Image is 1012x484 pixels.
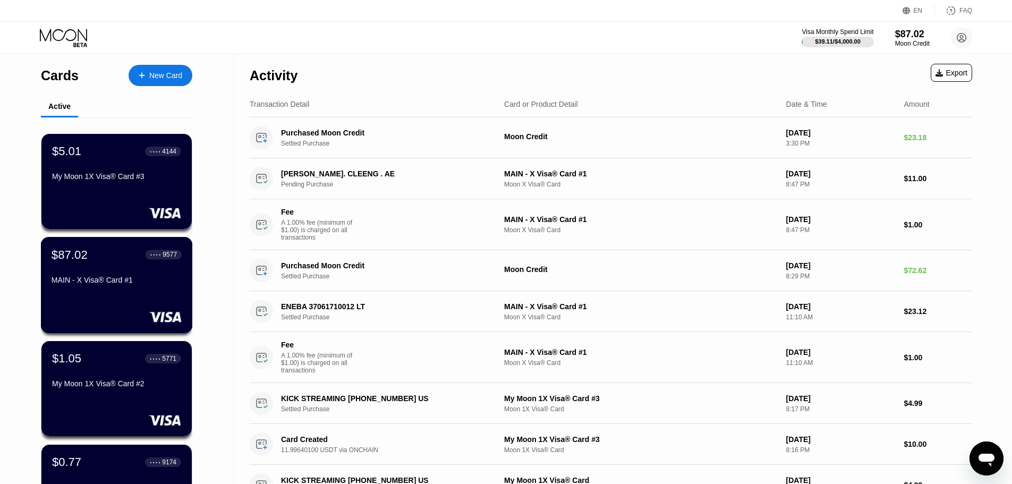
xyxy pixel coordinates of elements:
[904,307,972,316] div: $23.12
[914,7,923,14] div: EN
[250,117,972,158] div: Purchased Moon CreditSettled PurchaseMoon Credit[DATE]3:30 PM$23.18
[504,446,778,454] div: Moon 1X Visa® Card
[250,100,309,108] div: Transaction Detail
[504,181,778,188] div: Moon X Visa® Card
[250,332,972,383] div: FeeA 1.00% fee (minimum of $1.00) is charged on all transactionsMAIN - X Visa® Card #1Moon X Visa...
[786,100,827,108] div: Date & Time
[504,265,778,274] div: Moon Credit
[48,102,71,111] div: Active
[504,405,778,413] div: Moon 1X Visa® Card
[52,352,81,366] div: $1.05
[903,5,935,16] div: EN
[786,302,896,311] div: [DATE]
[281,302,487,311] div: ENEBA 37061710012 LT
[504,348,778,356] div: MAIN - X Visa® Card #1
[504,359,778,367] div: Moon X Visa® Card
[281,219,361,241] div: A 1.00% fee (minimum of $1.00) is charged on all transactions
[786,273,896,280] div: 8:29 PM
[281,181,503,188] div: Pending Purchase
[931,64,972,82] div: Export
[786,446,896,454] div: 8:16 PM
[250,250,972,291] div: Purchased Moon CreditSettled PurchaseMoon Credit[DATE]8:29 PM$72.62
[504,435,778,444] div: My Moon 1X Visa® Card #3
[786,129,896,137] div: [DATE]
[250,424,972,465] div: Card Created11.99640100 USDT via ONCHAINMy Moon 1X Visa® Card #3Moon 1X Visa® Card[DATE]8:16 PM$1...
[41,68,79,83] div: Cards
[895,29,930,47] div: $87.02Moon Credit
[970,441,1004,475] iframe: Button to launch messaging window, conversation in progress
[786,359,896,367] div: 11:10 AM
[786,215,896,224] div: [DATE]
[250,199,972,250] div: FeeA 1.00% fee (minimum of $1.00) is charged on all transactionsMAIN - X Visa® Card #1Moon X Visa...
[52,248,88,261] div: $87.02
[904,399,972,407] div: $4.99
[162,148,176,155] div: 4144
[52,145,81,158] div: $5.01
[281,394,487,403] div: KICK STREAMING [PHONE_NUMBER] US
[163,251,177,258] div: 9577
[281,313,503,321] div: Settled Purchase
[52,455,81,469] div: $0.77
[41,134,192,229] div: $5.01● ● ● ●4144My Moon 1X Visa® Card #3
[504,302,778,311] div: MAIN - X Visa® Card #1
[504,215,778,224] div: MAIN - X Visa® Card #1
[150,253,161,256] div: ● ● ● ●
[936,69,967,77] div: Export
[904,220,972,229] div: $1.00
[250,158,972,199] div: [PERSON_NAME]. CLEENG . AEPending PurchaseMAIN - X Visa® Card #1Moon X Visa® Card[DATE]8:47 PM$11.00
[786,226,896,234] div: 8:47 PM
[250,68,297,83] div: Activity
[786,140,896,147] div: 3:30 PM
[129,65,192,86] div: New Card
[250,383,972,424] div: KICK STREAMING [PHONE_NUMBER] USSettled PurchaseMy Moon 1X Visa® Card #3Moon 1X Visa® Card[DATE]8...
[504,394,778,403] div: My Moon 1X Visa® Card #3
[504,313,778,321] div: Moon X Visa® Card
[149,71,182,80] div: New Card
[786,435,896,444] div: [DATE]
[281,273,503,280] div: Settled Purchase
[52,276,182,284] div: MAIN - X Visa® Card #1
[895,29,930,40] div: $87.02
[504,100,578,108] div: Card or Product Detail
[786,261,896,270] div: [DATE]
[150,357,160,360] div: ● ● ● ●
[786,394,896,403] div: [DATE]
[802,28,873,47] div: Visa Monthly Spend Limit$39.11/$4,000.00
[52,379,181,388] div: My Moon 1X Visa® Card #2
[959,7,972,14] div: FAQ
[281,140,503,147] div: Settled Purchase
[786,405,896,413] div: 8:17 PM
[250,291,972,332] div: ENEBA 37061710012 LTSettled PurchaseMAIN - X Visa® Card #1Moon X Visa® Card[DATE]11:10 AM$23.12
[904,100,929,108] div: Amount
[162,355,176,362] div: 5771
[281,405,503,413] div: Settled Purchase
[281,261,487,270] div: Purchased Moon Credit
[52,172,181,181] div: My Moon 1X Visa® Card #3
[904,440,972,448] div: $10.00
[904,174,972,183] div: $11.00
[41,237,192,333] div: $87.02● ● ● ●9577MAIN - X Visa® Card #1
[504,132,778,141] div: Moon Credit
[150,150,160,153] div: ● ● ● ●
[162,458,176,466] div: 9174
[802,28,873,36] div: Visa Monthly Spend Limit
[281,341,355,349] div: Fee
[904,266,972,275] div: $72.62
[786,313,896,321] div: 11:10 AM
[815,38,861,45] div: $39.11 / $4,000.00
[41,341,192,436] div: $1.05● ● ● ●5771My Moon 1X Visa® Card #2
[786,169,896,178] div: [DATE]
[786,181,896,188] div: 8:47 PM
[281,208,355,216] div: Fee
[504,226,778,234] div: Moon X Visa® Card
[895,40,930,47] div: Moon Credit
[150,461,160,464] div: ● ● ● ●
[504,169,778,178] div: MAIN - X Visa® Card #1
[904,353,972,362] div: $1.00
[281,446,503,454] div: 11.99640100 USDT via ONCHAIN
[786,348,896,356] div: [DATE]
[904,133,972,142] div: $23.18
[281,129,487,137] div: Purchased Moon Credit
[935,5,972,16] div: FAQ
